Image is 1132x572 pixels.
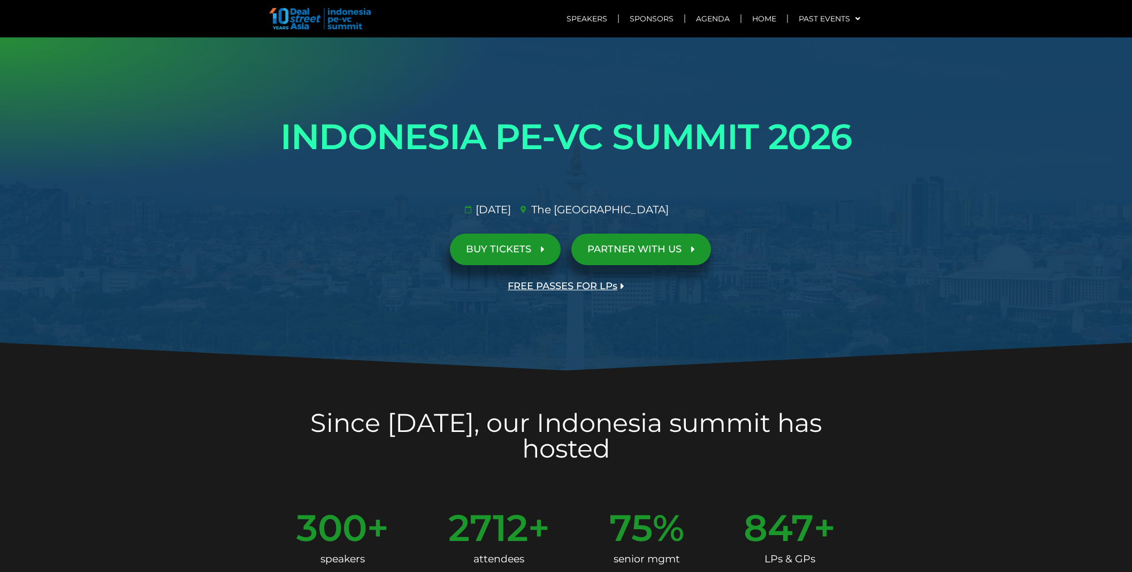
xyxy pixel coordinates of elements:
[788,6,871,31] a: Past Events
[448,509,528,546] span: 2712
[685,6,740,31] a: Agenda
[744,546,836,572] div: LPs & GPs
[367,509,389,546] span: +
[741,6,787,31] a: Home
[744,509,814,546] span: 847
[266,410,866,461] h2: Since [DATE], our Indonesia summit has hosted
[296,509,367,546] span: 300
[529,202,669,218] span: The [GEOGRAPHIC_DATA]​
[296,546,389,572] div: speakers
[619,6,684,31] a: Sponsors
[450,234,561,265] a: BUY TICKETS
[492,270,640,302] a: FREE PASSES FOR LPs
[587,244,682,254] span: PARTNER WITH US
[814,509,836,546] span: +
[466,244,531,254] span: BUY TICKETS
[556,6,618,31] a: Speakers
[528,509,550,546] span: +
[508,281,617,291] span: FREE PASSES FOR LPs
[609,509,653,546] span: 75
[653,509,684,546] span: %
[266,107,866,167] h1: INDONESIA PE-VC SUMMIT 2026
[448,546,550,572] div: attendees
[571,234,711,265] a: PARTNER WITH US
[473,202,511,218] span: [DATE]​
[609,546,684,572] div: senior mgmt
